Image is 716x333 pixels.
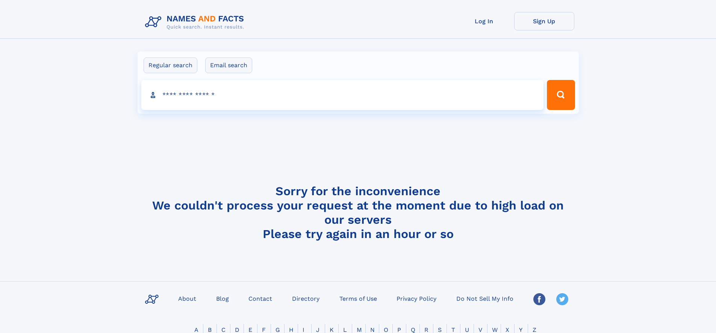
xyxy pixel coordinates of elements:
label: Regular search [144,57,197,73]
a: Log In [454,12,514,30]
a: Privacy Policy [394,293,439,304]
img: Facebook [533,293,545,305]
h4: Sorry for the inconvenience We couldn't process your request at the moment due to high load on ou... [142,184,574,241]
a: Terms of Use [336,293,380,304]
a: About [175,293,199,304]
a: Do Not Sell My Info [453,293,516,304]
img: Twitter [556,293,568,305]
a: Contact [245,293,275,304]
a: Blog [213,293,232,304]
button: Search Button [547,80,575,110]
a: Sign Up [514,12,574,30]
a: Directory [289,293,322,304]
input: search input [141,80,544,110]
label: Email search [205,57,252,73]
img: Logo Names and Facts [142,12,250,32]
